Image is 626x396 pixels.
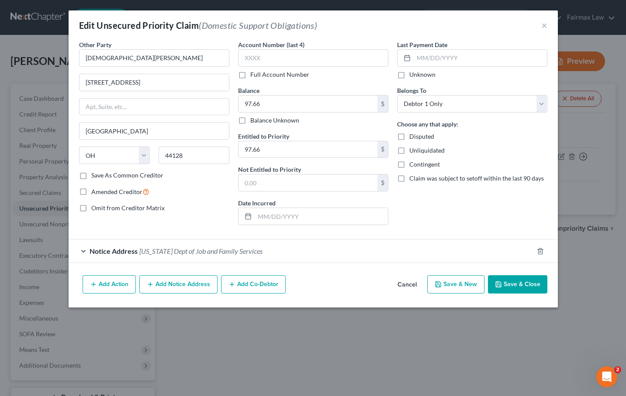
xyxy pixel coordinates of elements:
div: $ [377,141,388,158]
input: 0.00 [239,96,377,112]
button: Add Action [83,275,136,294]
button: Save & New [427,275,484,294]
button: Cancel [391,276,424,294]
input: Enter zip... [159,147,229,164]
label: Entitled to Priority [238,132,289,141]
button: Save & Close [488,275,547,294]
label: Account Number (last 4) [238,40,304,49]
button: Add Co-Debtor [221,275,286,294]
label: Balance [238,86,259,95]
span: Belongs To [397,87,426,94]
span: Unliquidated [409,147,445,154]
input: 0.00 [239,141,377,158]
div: $ [377,174,388,191]
iframe: Intercom live chat [596,366,617,387]
label: Full Account Number [250,70,309,79]
button: Add Notice Address [139,275,218,294]
span: (Domestic Support Obligations) [199,20,317,31]
span: [US_STATE] Dept of Job and Family Services [139,247,263,255]
input: MM/DD/YYYY [414,50,547,66]
label: Not Entitled to Priority [238,165,301,174]
label: Last Payment Date [397,40,447,49]
span: 2 [614,366,621,373]
label: Date Incurred [238,198,276,208]
div: $ [377,96,388,112]
button: × [541,20,547,31]
span: Claim was subject to setoff within the last 90 days [409,174,544,182]
span: Omit from Creditor Matrix [91,204,165,212]
input: Enter city... [80,123,229,139]
input: XXXX [238,49,388,67]
span: Amended Creditor [91,188,142,195]
input: Enter address... [80,74,229,91]
label: Unknown [409,70,436,79]
span: Other Party [79,41,111,48]
label: Balance Unknown [250,116,299,125]
input: MM/DD/YYYY [255,208,388,225]
label: Save As Common Creditor [91,171,163,180]
input: Apt, Suite, etc... [80,99,229,115]
span: Notice Address [90,247,138,255]
label: Choose any that apply: [397,119,458,129]
span: Disputed [409,133,434,140]
input: 0.00 [239,174,377,191]
span: Contingent [409,160,440,168]
input: Search creditor by name... [79,49,229,67]
div: Edit Unsecured Priority Claim [79,19,318,31]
